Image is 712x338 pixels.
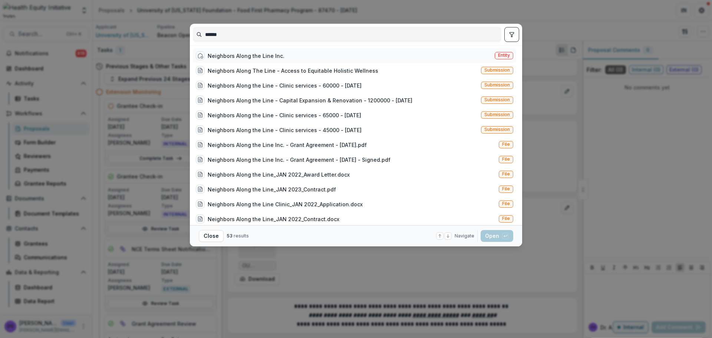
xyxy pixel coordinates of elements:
span: Submission [484,127,510,132]
div: Neighbors Along the Line - Clinic services - 45000 - [DATE] [208,126,362,134]
div: Neighbors Along the Line_JAN 2022_Contract.docx [208,215,339,223]
span: File [502,157,510,162]
div: Neighbors Along the Line - Capital Expansion & Renovation - 1200000 - [DATE] [208,96,412,104]
div: Neighbors Along the Line Inc. - Grant Agreement - [DATE].pdf [208,141,367,149]
button: Close [199,230,224,242]
span: 53 [227,233,233,239]
button: toggle filters [504,27,519,42]
span: File [502,186,510,191]
span: File [502,201,510,206]
div: Neighbors Along the Line Clinic_JAN 2022_Application.docx [208,200,363,208]
div: Neighbors Along the Line_JAN 2022_Award Letter.docx [208,171,350,178]
span: File [502,142,510,147]
div: Neighbors Along the Line - Clinic services - 65000 - [DATE] [208,111,361,119]
span: results [234,233,249,239]
span: Navigate [455,233,474,239]
span: Entity [498,53,510,58]
span: Submission [484,112,510,117]
span: Submission [484,82,510,88]
span: Submission [484,97,510,102]
div: Neighbors Along the Line - Clinic services - 60000 - [DATE] [208,82,362,89]
button: Open [481,230,513,242]
div: Neighbors Along the Line_JAN 2023_Contract.pdf [208,186,336,193]
div: Neighbors Along the Line Inc. [208,52,284,60]
div: Neighbors Along the Line Inc. - Grant Agreement - [DATE] - Signed.pdf [208,156,390,164]
div: Neighbors Along The Line - Access to Equitable Holistic Wellness [208,67,378,75]
span: File [502,171,510,177]
span: Submission [484,68,510,73]
span: File [502,216,510,221]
